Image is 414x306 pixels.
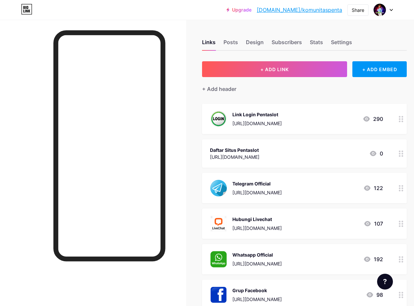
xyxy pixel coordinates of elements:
div: [URL][DOMAIN_NAME] [232,225,282,232]
img: Whatsapp Official [210,251,227,268]
div: [URL][DOMAIN_NAME] [232,260,282,267]
div: [URL][DOMAIN_NAME] [232,120,282,127]
img: Link Login Pentaslot [210,110,227,127]
a: [DOMAIN_NAME]/komunitaspenta [257,6,342,14]
div: Share [352,7,364,14]
div: 0 [369,150,383,157]
div: Posts [223,38,238,50]
div: + Add header [202,85,236,93]
a: Upgrade [226,7,251,13]
div: Daftar Situs Pentaslot [210,147,259,153]
img: komunitaspenta [373,4,386,16]
div: Hubungi Livechat [232,216,282,223]
div: [URL][DOMAIN_NAME] [232,189,282,196]
img: Telegram Official [210,180,227,197]
span: + ADD LINK [260,67,289,72]
button: + ADD LINK [202,61,347,77]
div: Subscribers [272,38,302,50]
img: Grup Facebook [210,286,227,303]
div: 98 [366,291,383,299]
div: + ADD EMBED [352,61,407,77]
img: Hubungi Livechat [210,215,227,232]
div: Link Login Pentaslot [232,111,282,118]
div: 122 [363,184,383,192]
div: Settings [331,38,352,50]
div: [URL][DOMAIN_NAME] [232,296,282,303]
div: Design [246,38,264,50]
div: 107 [364,220,383,228]
div: 290 [363,115,383,123]
div: 192 [363,255,383,263]
div: Grup Facebook [232,287,282,294]
div: Stats [310,38,323,50]
div: Telegram Official [232,180,282,187]
div: Whatsapp Official [232,251,282,258]
div: [URL][DOMAIN_NAME] [210,153,259,160]
div: Links [202,38,216,50]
